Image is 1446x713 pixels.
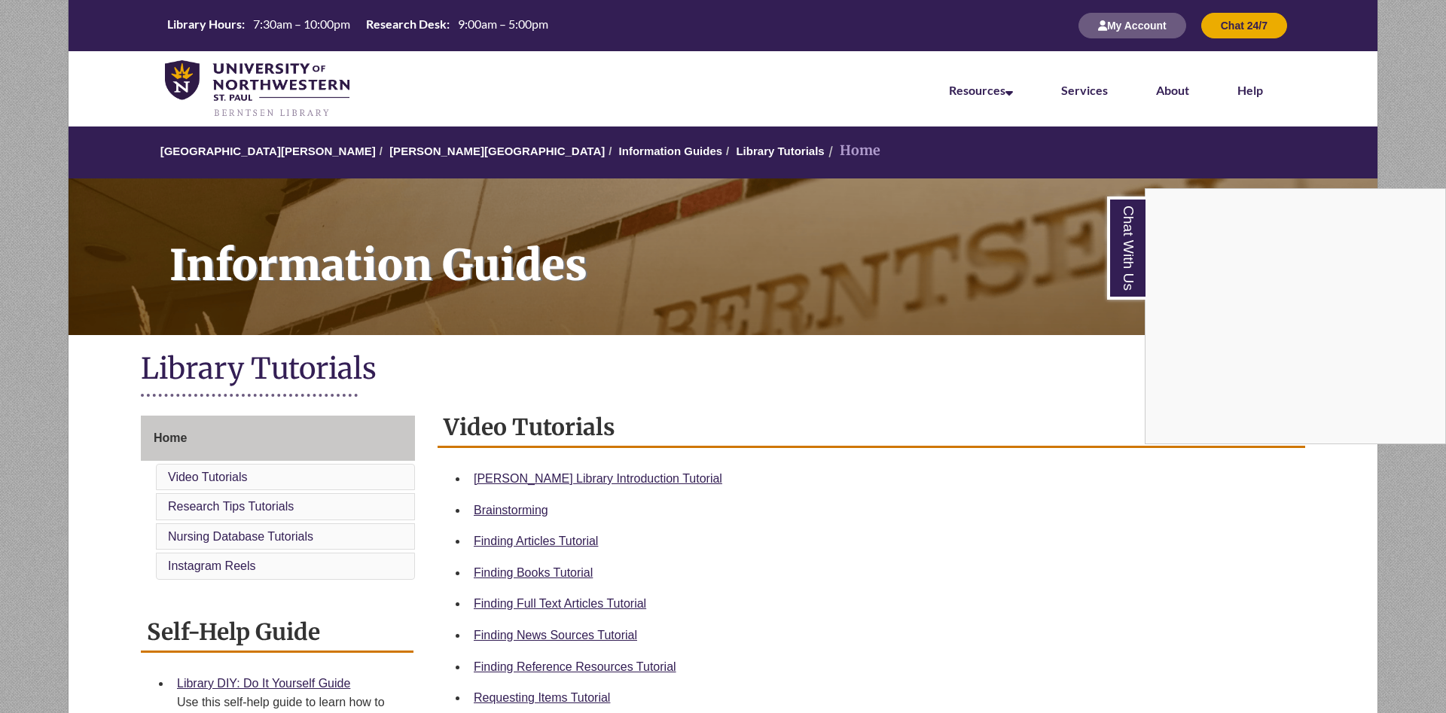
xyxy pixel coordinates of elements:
div: Chat With Us [1145,188,1446,444]
a: About [1156,83,1189,97]
img: UNWSP Library Logo [165,60,349,119]
iframe: Chat Widget [1146,189,1445,443]
a: Resources [949,83,1013,97]
a: Chat With Us [1107,197,1146,300]
a: Help [1237,83,1263,97]
a: Services [1061,83,1108,97]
